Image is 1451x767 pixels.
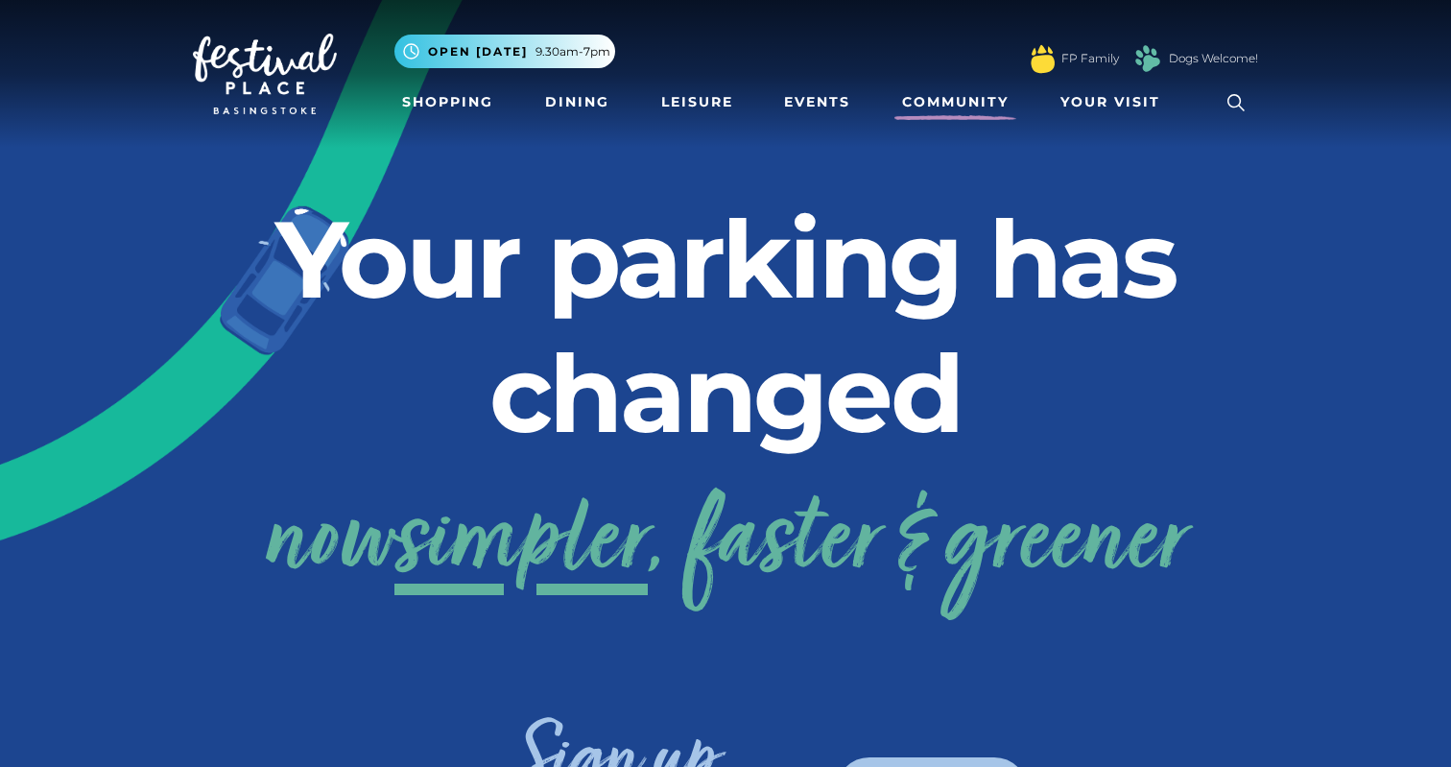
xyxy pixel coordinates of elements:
a: nowsimpler, faster & greener [265,467,1186,621]
a: Dining [537,84,617,120]
img: Festival Place Logo [193,34,337,114]
a: Events [776,84,858,120]
span: Open [DATE] [428,43,528,60]
a: Your Visit [1053,84,1177,120]
span: simpler [394,467,648,621]
a: FP Family [1061,50,1119,67]
a: Dogs Welcome! [1169,50,1258,67]
a: Leisure [654,84,741,120]
a: Shopping [394,84,501,120]
a: Community [894,84,1016,120]
span: Your Visit [1060,92,1160,112]
button: Open [DATE] 9.30am-7pm [394,35,615,68]
h2: Your parking has changed [193,192,1258,461]
span: 9.30am-7pm [535,43,610,60]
